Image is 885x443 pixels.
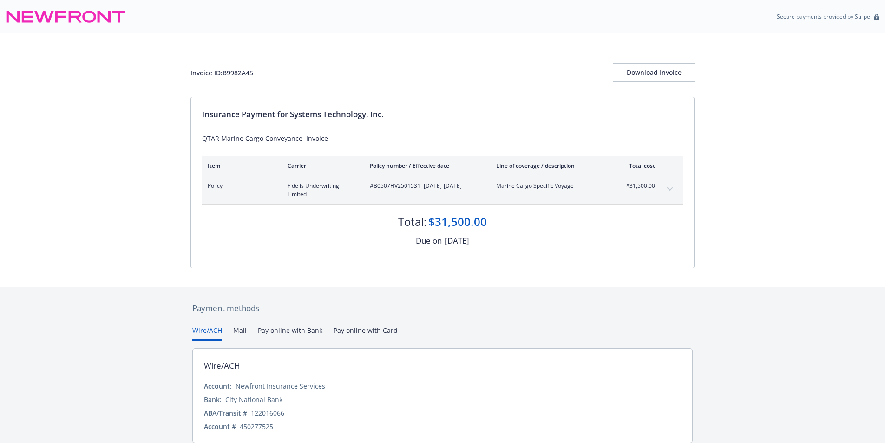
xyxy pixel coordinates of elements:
[251,408,284,418] div: 122016066
[370,182,481,190] span: #B0507HV2501531 - [DATE]-[DATE]
[662,182,677,197] button: expand content
[204,360,240,372] div: Wire/ACH
[192,302,693,314] div: Payment methods
[236,381,325,391] div: Newfront Insurance Services
[416,235,442,247] div: Due on
[496,162,605,170] div: Line of coverage / description
[208,162,273,170] div: Item
[613,63,695,82] button: Download Invoice
[233,325,247,341] button: Mail
[334,325,398,341] button: Pay online with Card
[258,325,322,341] button: Pay online with Bank
[496,182,605,190] span: Marine Cargo Specific Voyage
[192,325,222,341] button: Wire/ACH
[225,395,282,404] div: City National Bank
[620,182,655,190] span: $31,500.00
[370,162,481,170] div: Policy number / Effective date
[202,108,683,120] div: Insurance Payment for Systems Technology, Inc.
[204,395,222,404] div: Bank:
[288,182,355,198] span: Fidelis Underwriting Limited
[208,182,273,190] span: Policy
[204,422,236,431] div: Account #
[445,235,469,247] div: [DATE]
[202,133,683,143] div: QTAR Marine Cargo Conveyance Invoice
[428,214,487,230] div: $31,500.00
[240,422,273,431] div: 450277525
[202,176,683,204] div: PolicyFidelis Underwriting Limited#B0507HV2501531- [DATE]-[DATE]Marine Cargo Specific Voyage$31,5...
[204,408,247,418] div: ABA/Transit #
[288,162,355,170] div: Carrier
[398,214,426,230] div: Total:
[204,381,232,391] div: Account:
[190,68,253,78] div: Invoice ID: B9982A45
[613,64,695,81] div: Download Invoice
[620,162,655,170] div: Total cost
[777,13,870,20] p: Secure payments provided by Stripe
